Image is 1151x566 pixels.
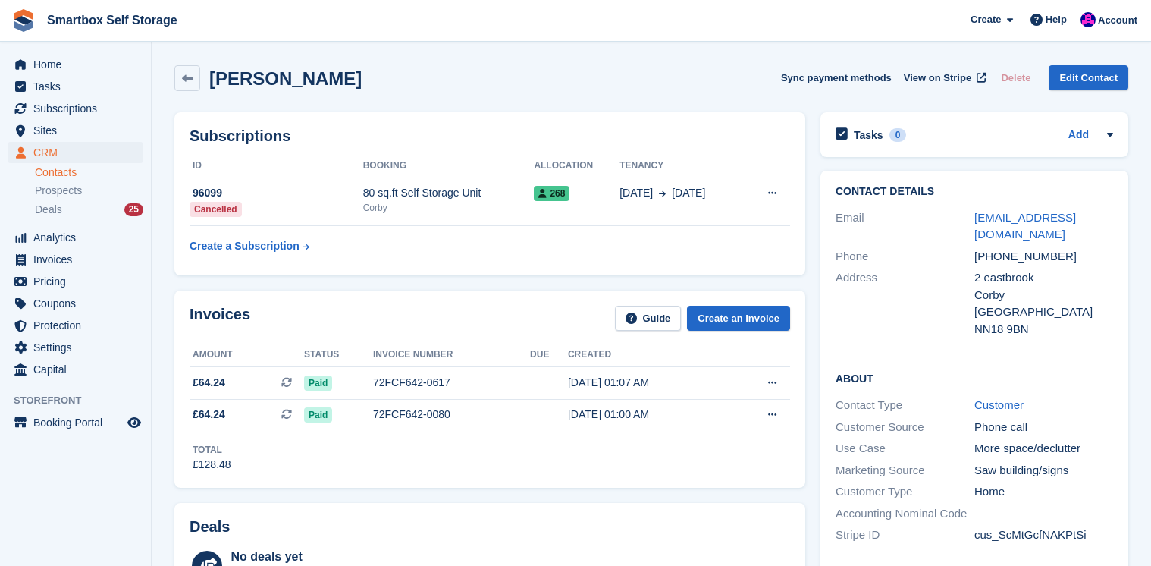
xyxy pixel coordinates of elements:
div: Marketing Source [836,462,974,480]
img: Sam Austin [1080,12,1096,27]
div: 2 eastbrook [974,269,1113,287]
a: menu [8,412,143,433]
span: [DATE] [619,185,653,201]
span: Analytics [33,227,124,248]
span: [DATE] [672,185,705,201]
div: cus_ScMtGcfNAKPtSi [974,527,1113,544]
span: Account [1098,13,1137,28]
span: CRM [33,142,124,163]
span: Invoices [33,249,124,270]
th: Created [568,343,728,367]
div: Use Case [836,440,974,458]
div: NN18 9BN [974,321,1113,338]
th: Booking [363,154,535,178]
span: £64.24 [193,407,225,423]
img: stora-icon-8386f47178a22dfd0bd8f6a31ec36ba5ce8667c1dd55bd0f319d3a0aa187defe.svg [12,9,35,32]
th: ID [190,154,363,178]
a: menu [8,315,143,336]
div: Address [836,269,974,338]
div: Contact Type [836,397,974,414]
span: Settings [33,337,124,358]
a: menu [8,293,143,314]
a: Guide [615,306,682,331]
div: [GEOGRAPHIC_DATA] [974,303,1113,321]
a: Prospects [35,183,143,199]
span: Subscriptions [33,98,124,119]
div: 0 [889,128,907,142]
span: 268 [534,186,569,201]
a: menu [8,359,143,380]
a: Deals 25 [35,202,143,218]
span: Paid [304,407,332,423]
div: 72FCF642-0080 [373,407,530,423]
a: View on Stripe [898,65,989,90]
div: [DATE] 01:00 AM [568,407,728,423]
a: Contacts [35,165,143,180]
div: 80 sq.ft Self Storage Unit [363,185,535,201]
a: menu [8,271,143,292]
button: Delete [995,65,1037,90]
a: Create an Invoice [687,306,790,331]
div: Home [974,483,1113,501]
h2: Deals [190,518,230,536]
th: Allocation [534,154,619,178]
span: Protection [33,315,124,336]
span: Help [1046,12,1067,27]
span: Coupons [33,293,124,314]
div: Corby [363,201,535,215]
span: Pricing [33,271,124,292]
a: Create a Subscription [190,232,309,260]
a: menu [8,98,143,119]
a: Add [1068,127,1089,144]
h2: Subscriptions [190,127,790,145]
h2: [PERSON_NAME] [209,68,362,89]
div: No deals yet [231,548,549,566]
span: Deals [35,203,62,217]
button: Sync payment methods [781,65,892,90]
div: Email [836,209,974,244]
a: menu [8,142,143,163]
th: Status [304,343,373,367]
div: Phone call [974,419,1113,436]
span: Booking Portal [33,412,124,433]
div: 25 [124,203,143,216]
div: Saw building/signs [974,462,1113,480]
div: Corby [974,287,1113,304]
div: Stripe ID [836,527,974,544]
th: Due [530,343,568,367]
div: [DATE] 01:07 AM [568,375,728,391]
div: Phone [836,248,974,266]
th: Invoice number [373,343,530,367]
div: Customer Source [836,419,974,436]
span: Sites [33,120,124,141]
div: £128.48 [193,457,231,473]
div: 96099 [190,185,363,201]
div: Customer Type [836,483,974,501]
h2: About [836,370,1113,385]
span: £64.24 [193,375,225,391]
a: Edit Contact [1049,65,1128,90]
span: Capital [33,359,124,380]
span: Storefront [14,393,151,408]
h2: Tasks [854,128,883,142]
div: [PHONE_NUMBER] [974,248,1113,266]
span: Create [971,12,1001,27]
div: 72FCF642-0617 [373,375,530,391]
a: Customer [974,398,1024,411]
th: Amount [190,343,304,367]
h2: Contact Details [836,186,1113,198]
a: menu [8,337,143,358]
a: menu [8,76,143,97]
a: Smartbox Self Storage [41,8,183,33]
a: menu [8,120,143,141]
a: menu [8,54,143,75]
a: menu [8,249,143,270]
div: Total [193,443,231,457]
span: Prospects [35,184,82,198]
div: More space/declutter [974,440,1113,458]
span: Tasks [33,76,124,97]
a: [EMAIL_ADDRESS][DOMAIN_NAME] [974,211,1076,241]
h2: Invoices [190,306,250,331]
a: menu [8,227,143,248]
div: Cancelled [190,202,242,217]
